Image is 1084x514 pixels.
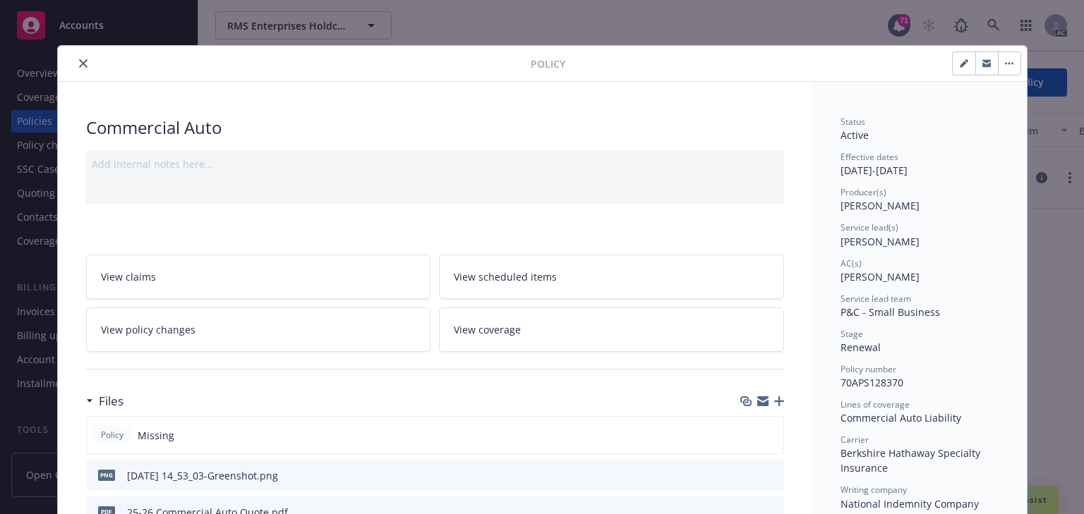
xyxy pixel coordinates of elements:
span: Renewal [841,341,881,354]
span: Writing company [841,484,907,496]
span: Stage [841,328,863,340]
button: download file [743,468,754,483]
span: Status [841,116,865,128]
a: View policy changes [86,307,431,352]
span: P&C - Small Business [841,305,940,319]
a: View claims [86,255,431,299]
span: Policy number [841,363,896,375]
span: png [98,470,115,480]
span: Active [841,128,869,142]
span: AC(s) [841,257,862,269]
span: Service lead(s) [841,221,898,233]
span: Missing [138,428,174,443]
button: preview file [766,468,778,483]
span: View scheduled items [454,269,557,284]
a: View scheduled items [439,255,784,299]
span: View claims [101,269,156,284]
div: Files [86,392,124,410]
h3: Files [99,392,124,410]
span: Carrier [841,434,869,446]
span: View policy changes [101,322,195,337]
span: [PERSON_NAME] [841,199,920,212]
span: [PERSON_NAME] [841,235,920,248]
span: Lines of coverage [841,398,910,410]
div: Commercial Auto Liability [841,410,999,425]
span: Berkshire Hathaway Specialty Insurance [841,446,983,475]
div: Commercial Auto [86,116,784,140]
a: View coverage [439,307,784,352]
span: National Indemnity Company [841,497,979,510]
span: Effective dates [841,151,898,163]
div: [DATE] 14_53_03-Greenshot.png [127,468,278,483]
span: [PERSON_NAME] [841,270,920,283]
span: Policy [531,56,565,71]
span: Service lead team [841,293,911,305]
span: View coverage [454,322,521,337]
div: [DATE] - [DATE] [841,151,999,178]
div: Add internal notes here... [92,157,778,171]
span: Producer(s) [841,186,886,198]
span: Policy [98,429,126,441]
button: close [75,55,92,72]
span: 70APS128370 [841,376,903,389]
